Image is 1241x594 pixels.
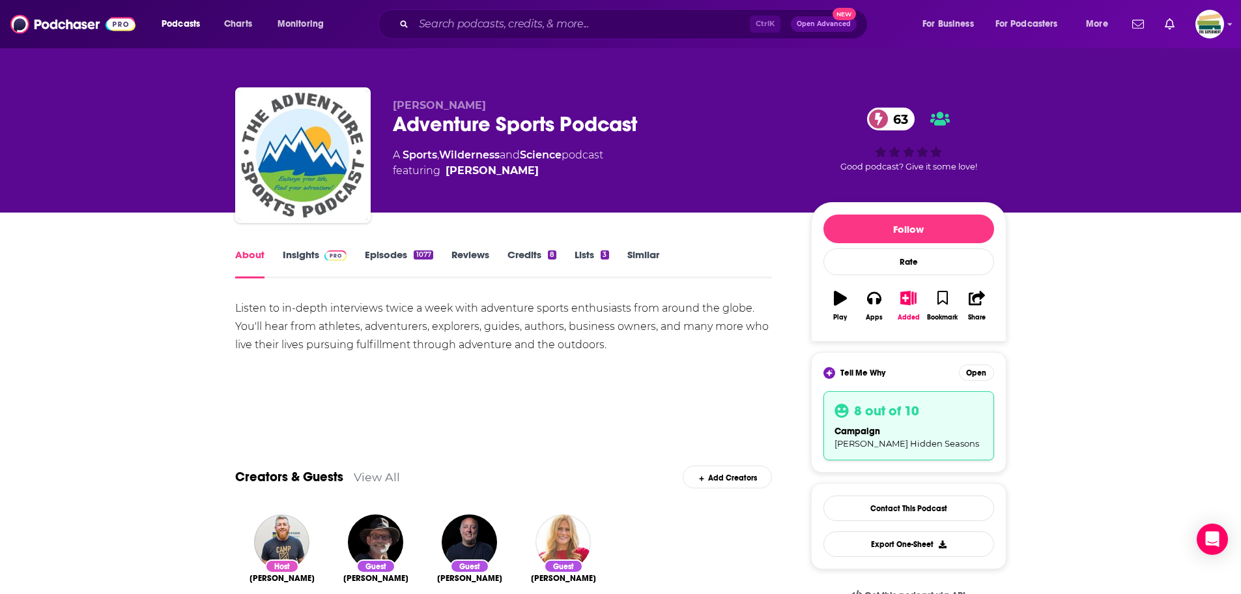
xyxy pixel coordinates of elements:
[683,466,772,488] div: Add Creators
[451,248,489,278] a: Reviews
[162,15,200,33] span: Podcasts
[235,299,773,354] div: Listen to in-depth interviews twice a week with adventure sports enthusiasts from around the glob...
[927,314,958,321] div: Bookmark
[437,149,439,161] span: ,
[823,531,994,557] button: Export One-Sheet
[627,248,659,278] a: Similar
[854,402,919,419] h3: 8 out of 10
[354,470,400,484] a: View All
[995,15,1058,33] span: For Podcasters
[324,250,347,261] img: Podchaser Pro
[414,14,750,35] input: Search podcasts, credits, & more...
[823,248,994,275] div: Rate
[235,248,264,278] a: About
[866,314,883,321] div: Apps
[601,250,608,260] div: 3
[531,573,596,584] span: [PERSON_NAME]
[216,14,260,35] a: Charts
[840,368,885,378] span: Tell Me Why
[1195,10,1224,38] button: Show profile menu
[446,163,539,179] a: Mason Gravley
[531,573,596,584] a: Robyn Benincasa
[442,514,497,570] img: Gary Arndt
[535,514,591,570] img: Robyn Benincasa
[393,99,486,111] span: [PERSON_NAME]
[791,16,857,32] button: Open AdvancedNew
[926,282,960,329] button: Bookmark
[960,282,993,329] button: Share
[393,163,603,179] span: featuring
[1197,524,1228,555] div: Open Intercom Messenger
[254,514,309,570] img: Mason Gravley
[834,426,880,437] span: campaign
[857,282,891,329] button: Apps
[265,559,299,573] div: Host
[414,250,433,260] div: 1077
[500,149,520,161] span: and
[439,149,500,161] a: Wilderness
[520,149,562,161] a: Science
[393,147,603,179] div: A podcast
[1195,10,1224,38] img: User Profile
[356,559,395,573] div: Guest
[922,15,974,33] span: For Business
[823,282,857,329] button: Play
[250,573,315,584] span: [PERSON_NAME]
[437,573,502,584] a: Gary Arndt
[450,559,489,573] div: Guest
[343,573,408,584] span: [PERSON_NAME]
[278,15,324,33] span: Monitoring
[750,16,780,33] span: Ctrl K
[797,21,851,27] span: Open Advanced
[437,573,502,584] span: [PERSON_NAME]
[811,99,1006,180] div: 63Good podcast? Give it some love!
[507,248,556,278] a: Credits8
[867,108,915,130] a: 63
[1086,15,1108,33] span: More
[403,149,437,161] a: Sports
[548,250,556,260] div: 8
[10,12,136,37] img: Podchaser - Follow, Share and Rate Podcasts
[891,282,925,329] button: Added
[1160,13,1180,35] a: Show notifications dropdown
[1127,13,1149,35] a: Show notifications dropdown
[823,215,994,243] button: Follow
[823,496,994,521] a: Contact This Podcast
[268,14,341,35] button: open menu
[235,469,343,485] a: Creators & Guests
[1195,10,1224,38] span: Logged in as ExperimentPublicist
[250,573,315,584] a: Mason Gravley
[1077,14,1124,35] button: open menu
[880,108,915,130] span: 63
[840,162,977,171] span: Good podcast? Give it some love!
[365,248,433,278] a: Episodes1077
[343,573,408,584] a: Sam Manicom
[390,9,880,39] div: Search podcasts, credits, & more...
[898,314,920,321] div: Added
[575,248,608,278] a: Lists3
[825,369,833,377] img: tell me why sparkle
[968,314,986,321] div: Share
[283,248,347,278] a: InsightsPodchaser Pro
[834,438,979,449] span: [PERSON_NAME] Hidden Seasons
[987,14,1077,35] button: open menu
[348,514,403,570] img: Sam Manicom
[833,314,847,321] div: Play
[238,90,368,220] img: Adventure Sports Podcast
[833,8,856,20] span: New
[224,15,252,33] span: Charts
[152,14,217,35] button: open menu
[959,364,994,381] button: Open
[913,14,990,35] button: open menu
[544,559,583,573] div: Guest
